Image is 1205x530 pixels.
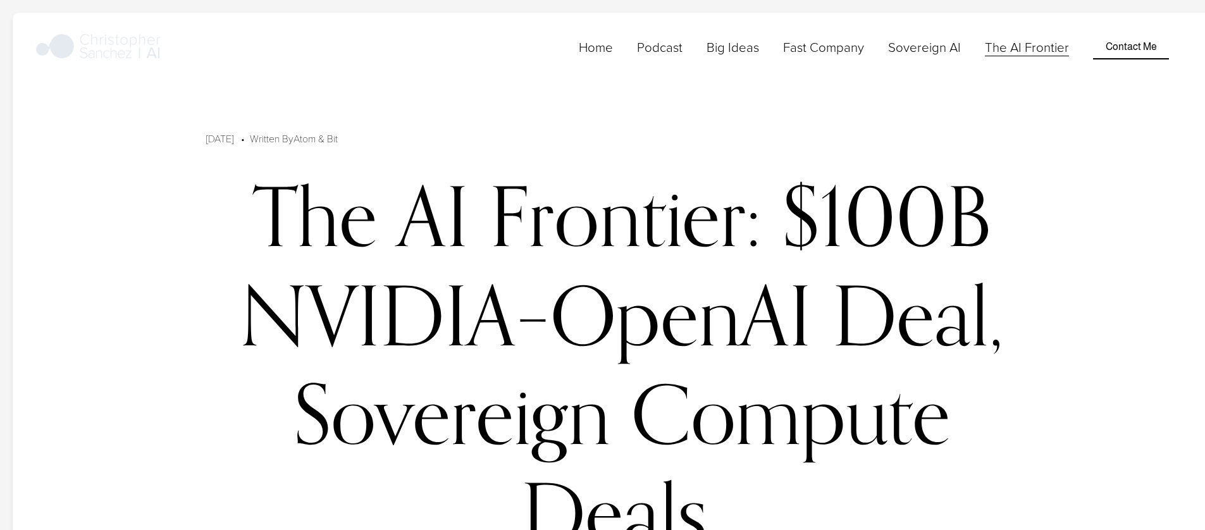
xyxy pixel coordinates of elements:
a: Atom & Bit [294,132,338,145]
a: The AI Frontier [985,37,1069,58]
a: folder dropdown [707,37,759,58]
img: Christopher Sanchez | AI [36,32,161,63]
div: Written By [250,131,338,146]
a: Podcast [637,37,683,58]
span: [DATE] [206,132,233,145]
a: folder dropdown [783,37,864,58]
span: Big Ideas [707,38,759,56]
a: Home [579,37,613,58]
a: Sovereign AI [888,37,961,58]
a: Contact Me [1093,35,1168,59]
span: Fast Company [783,38,864,56]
